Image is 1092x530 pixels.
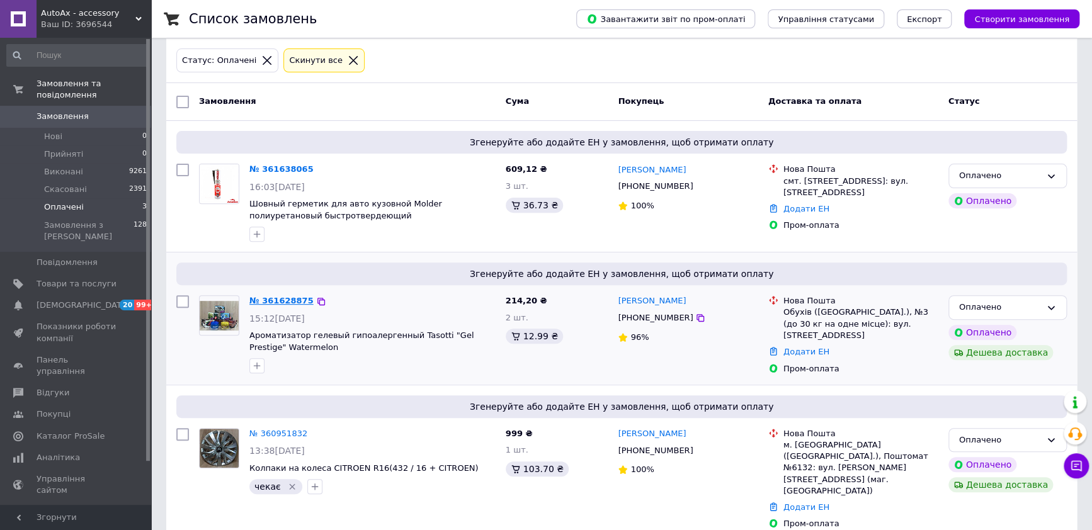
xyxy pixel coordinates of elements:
[44,166,83,178] span: Виконані
[142,201,147,213] span: 3
[249,463,478,473] a: Колпаки на колеса CITROEN R16(432 / 16 + CITROEN)
[200,164,239,203] img: Фото товару
[506,461,569,476] div: 103.70 ₴
[37,78,151,101] span: Замовлення та повідомлення
[37,354,117,377] span: Панель управління
[37,278,117,290] span: Товари та послуги
[778,14,874,24] span: Управління статусами
[964,9,1079,28] button: Створити замовлення
[37,452,80,463] span: Аналітика
[199,96,256,106] span: Замовлення
[576,9,755,28] button: Завантажити звіт по пром-оплаті
[948,193,1016,208] div: Оплачено
[181,400,1062,413] span: Згенеруйте або додайте ЕН у замовлення, щоб отримати оплату
[959,169,1041,183] div: Оплачено
[630,201,654,210] span: 100%
[618,181,693,191] span: [PHONE_NUMBER]
[618,446,693,455] span: [PHONE_NUMBER]
[37,111,89,122] span: Замовлення
[959,434,1041,447] div: Оплачено
[199,164,239,204] a: Фото товару
[618,164,686,176] a: [PERSON_NAME]
[618,428,686,440] a: [PERSON_NAME]
[1064,453,1089,478] button: Чат з покупцем
[783,295,938,307] div: Нова Пошта
[199,295,239,335] a: Фото товару
[948,457,1016,472] div: Оплачено
[37,431,105,442] span: Каталог ProSale
[6,44,148,67] input: Пошук
[181,268,1062,280] span: Згенеруйте або додайте ЕН у замовлення, щоб отримати оплату
[586,13,745,25] span: Завантажити звіт по пром-оплаті
[37,473,117,496] span: Управління сайтом
[249,429,307,438] a: № 360951832
[254,482,281,492] span: чекає
[948,477,1053,492] div: Дешева доставка
[618,313,693,322] span: [PHONE_NUMBER]
[783,363,938,375] div: Пром-оплата
[249,199,442,232] a: Шовный герметик для авто кузовной Molder полиуретановый быстротвердеющий однокомпонентный чёрный ...
[120,300,134,310] span: 20
[249,446,305,456] span: 13:38[DATE]
[506,198,563,213] div: 36.73 ₴
[506,96,529,106] span: Cума
[199,428,239,468] a: Фото товару
[37,257,98,268] span: Повідомлення
[44,201,84,213] span: Оплачені
[287,482,297,492] svg: Видалити мітку
[44,149,83,160] span: Прийняті
[44,131,62,142] span: Нові
[506,429,533,438] span: 999 ₴
[134,300,155,310] span: 99+
[948,345,1053,360] div: Дешева доставка
[249,330,474,352] a: Ароматизатор гелевый гипоалергенный Tasotti "Gel Prestige" Watermelon
[506,164,547,174] span: 609,12 ₴
[506,329,563,344] div: 12.99 ₴
[630,332,649,342] span: 96%
[200,429,239,468] img: Фото товару
[179,54,259,67] div: Статус: Оплачені
[249,164,314,174] a: № 361638065
[200,301,239,330] img: Фото товару
[44,220,134,242] span: Замовлення з [PERSON_NAME]
[618,295,686,307] a: [PERSON_NAME]
[37,409,71,420] span: Покупці
[618,96,664,106] span: Покупець
[783,307,938,341] div: Обухів ([GEOGRAPHIC_DATA].), №3 (до 30 кг на одне місце): вул. [STREET_ADDRESS]
[287,54,345,67] div: Cкинути все
[952,14,1079,23] a: Створити замовлення
[37,387,69,398] span: Відгуки
[41,8,135,19] span: AutoAx - accessory
[249,313,305,324] span: 15:12[DATE]
[506,296,547,305] span: 214,20 ₴
[897,9,952,28] button: Експорт
[506,313,528,322] span: 2 шт.
[506,181,528,191] span: 3 шт.
[506,445,528,454] span: 1 шт.
[783,502,829,512] a: Додати ЕН
[948,325,1016,340] div: Оплачено
[768,9,884,28] button: Управління статусами
[189,11,317,26] h1: Список замовлень
[783,204,829,213] a: Додати ЕН
[948,96,980,106] span: Статус
[768,96,862,106] span: Доставка та оплата
[142,131,147,142] span: 0
[907,14,942,24] span: Експорт
[783,428,938,439] div: Нова Пошта
[37,300,130,311] span: [DEMOGRAPHIC_DATA]
[783,518,938,529] div: Пром-оплата
[41,19,151,30] div: Ваш ID: 3696544
[249,296,314,305] a: № 361628875
[37,321,117,344] span: Показники роботи компанії
[181,136,1062,149] span: Згенеруйте або додайте ЕН у замовлення, щоб отримати оплату
[783,439,938,497] div: м. [GEOGRAPHIC_DATA] ([GEOGRAPHIC_DATA].), Поштомат №6132: вул. [PERSON_NAME][STREET_ADDRESS] (ма...
[783,164,938,175] div: Нова Пошта
[959,301,1041,314] div: Оплачено
[630,465,654,474] span: 100%
[142,149,147,160] span: 0
[249,182,305,192] span: 16:03[DATE]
